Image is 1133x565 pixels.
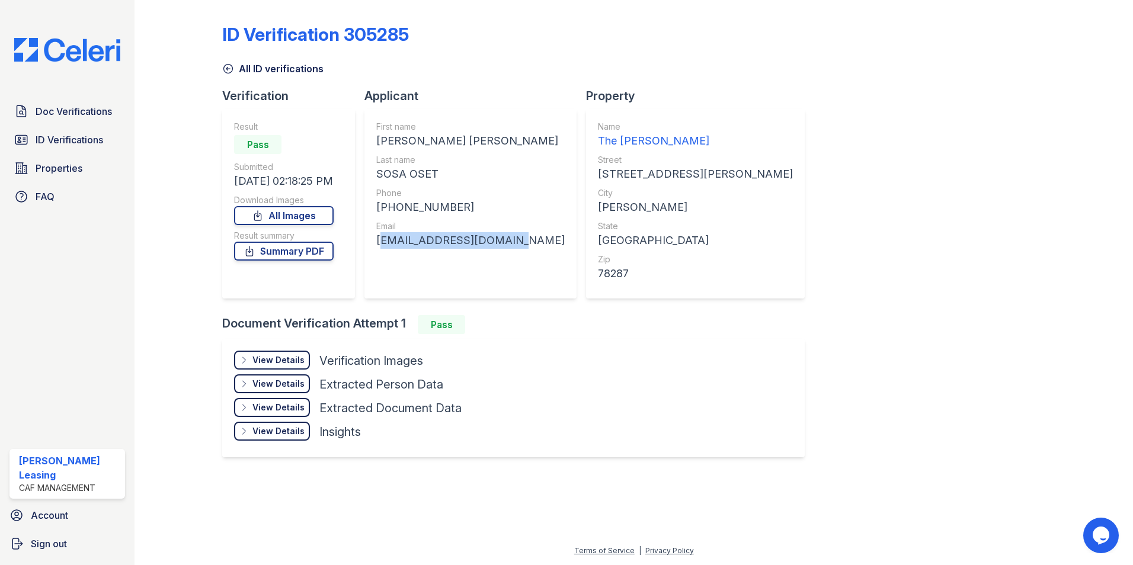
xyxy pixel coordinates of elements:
[376,166,565,182] div: SOSA OSET
[319,376,443,393] div: Extracted Person Data
[598,220,793,232] div: State
[234,161,334,173] div: Submitted
[598,166,793,182] div: [STREET_ADDRESS][PERSON_NAME]
[598,121,793,133] div: Name
[376,187,565,199] div: Phone
[319,423,361,440] div: Insights
[1083,518,1121,553] iframe: chat widget
[252,402,305,413] div: View Details
[234,230,334,242] div: Result summary
[234,135,281,154] div: Pass
[19,454,120,482] div: [PERSON_NAME] Leasing
[598,199,793,216] div: [PERSON_NAME]
[19,482,120,494] div: CAF Management
[586,88,814,104] div: Property
[5,503,130,527] a: Account
[598,121,793,149] a: Name The [PERSON_NAME]
[31,537,67,551] span: Sign out
[598,265,793,282] div: 78287
[364,88,586,104] div: Applicant
[222,62,324,76] a: All ID verifications
[598,253,793,265] div: Zip
[9,156,125,180] a: Properties
[376,232,565,249] div: [EMAIL_ADDRESS][DOMAIN_NAME]
[36,161,82,175] span: Properties
[31,508,68,522] span: Account
[598,133,793,149] div: The [PERSON_NAME]
[252,378,305,390] div: View Details
[645,546,694,555] a: Privacy Policy
[36,133,103,147] span: ID Verifications
[222,24,409,45] div: ID Verification 305285
[376,154,565,166] div: Last name
[234,206,334,225] a: All Images
[5,532,130,556] a: Sign out
[574,546,635,555] a: Terms of Service
[36,190,55,204] span: FAQ
[222,315,814,334] div: Document Verification Attempt 1
[319,400,462,416] div: Extracted Document Data
[9,99,125,123] a: Doc Verifications
[5,38,130,62] img: CE_Logo_Blue-a8612792a0a2168367f1c8372b55b34899dd931a85d93a1a3d3e32e68fde9ad4.png
[598,154,793,166] div: Street
[234,242,334,261] a: Summary PDF
[376,199,565,216] div: [PHONE_NUMBER]
[222,88,364,104] div: Verification
[252,354,305,366] div: View Details
[418,315,465,334] div: Pass
[319,352,423,369] div: Verification Images
[234,121,334,133] div: Result
[234,194,334,206] div: Download Images
[9,128,125,152] a: ID Verifications
[36,104,112,118] span: Doc Verifications
[639,546,641,555] div: |
[598,187,793,199] div: City
[9,185,125,208] a: FAQ
[376,121,565,133] div: First name
[252,425,305,437] div: View Details
[376,133,565,149] div: [PERSON_NAME] [PERSON_NAME]
[376,220,565,232] div: Email
[234,173,334,190] div: [DATE] 02:18:25 PM
[598,232,793,249] div: [GEOGRAPHIC_DATA]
